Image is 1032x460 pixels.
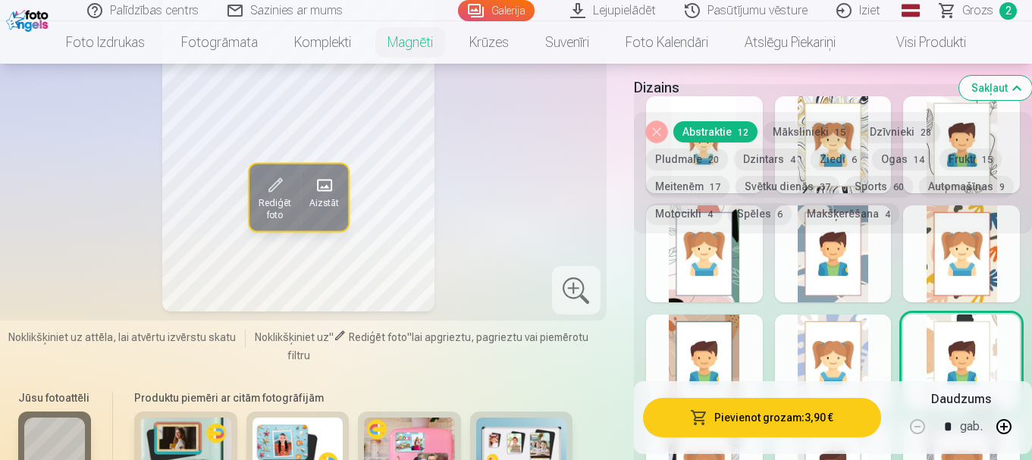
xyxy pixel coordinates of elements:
span: Rediģēt foto [349,331,407,343]
button: Sports60 [845,176,913,197]
a: Fotogrāmata [163,21,276,64]
button: Automašīnas9 [919,176,1014,197]
span: Aizstāt [309,197,339,209]
span: Noklikšķiniet uz attēla, lai atvērtu izvērstu skatu [8,330,236,345]
span: lai apgrieztu, pagrieztu vai piemērotu filtru [287,331,589,361]
span: 4 [790,155,795,165]
button: Pludmale20 [646,149,728,170]
span: 4 [885,209,890,220]
span: 20 [708,155,719,165]
img: /fa1 [6,6,52,32]
span: 4 [707,209,713,220]
div: gab. [960,408,983,445]
button: Mākslinieki15 [764,121,855,142]
span: " [329,331,334,343]
h6: Jūsu fotoattēli [18,390,91,405]
button: Abstraktie12 [673,121,758,142]
span: Rediģēt foto [259,197,291,221]
button: Motocikli4 [646,203,722,224]
button: Ogas14 [872,149,933,170]
a: Komplekti [276,21,369,64]
h5: Daudzums [931,390,991,408]
span: 15 [835,127,845,138]
button: Rediģēt foto [249,164,300,230]
a: Visi produkti [854,21,984,64]
button: Svētku dienās37 [736,176,839,197]
span: 6 [852,155,857,165]
span: " [407,331,412,343]
h5: Dizains [634,77,947,99]
span: 6 [777,209,783,220]
a: Foto izdrukas [48,21,163,64]
span: 17 [710,182,720,192]
a: Atslēgu piekariņi [726,21,854,64]
a: Suvenīri [527,21,607,64]
span: Noklikšķiniet uz [255,331,329,343]
span: 9 [999,182,1005,192]
span: 37 [820,182,830,192]
button: Meitenēm17 [646,176,729,197]
button: Aizstāt [300,164,348,230]
h6: Produktu piemēri ar citām fotogrāfijām [128,390,579,405]
span: 14 [914,155,924,165]
button: Spēles6 [728,203,792,224]
a: Magnēti [369,21,451,64]
button: Makšķerēšana4 [798,203,899,224]
a: Foto kalendāri [607,21,726,64]
span: 12 [738,127,748,138]
span: 2 [999,2,1017,20]
button: Pievienot grozam:3,90 € [643,398,881,437]
button: Ziedi6 [811,149,866,170]
span: Grozs [962,2,993,20]
span: 15 [982,155,993,165]
button: Sakļaut [959,76,1032,100]
a: Krūzes [451,21,527,64]
button: Dzintars4 [734,149,805,170]
span: 60 [893,182,904,192]
button: Dzīvnieki28 [861,121,940,142]
span: 28 [921,127,931,138]
button: Frukti15 [939,149,1002,170]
